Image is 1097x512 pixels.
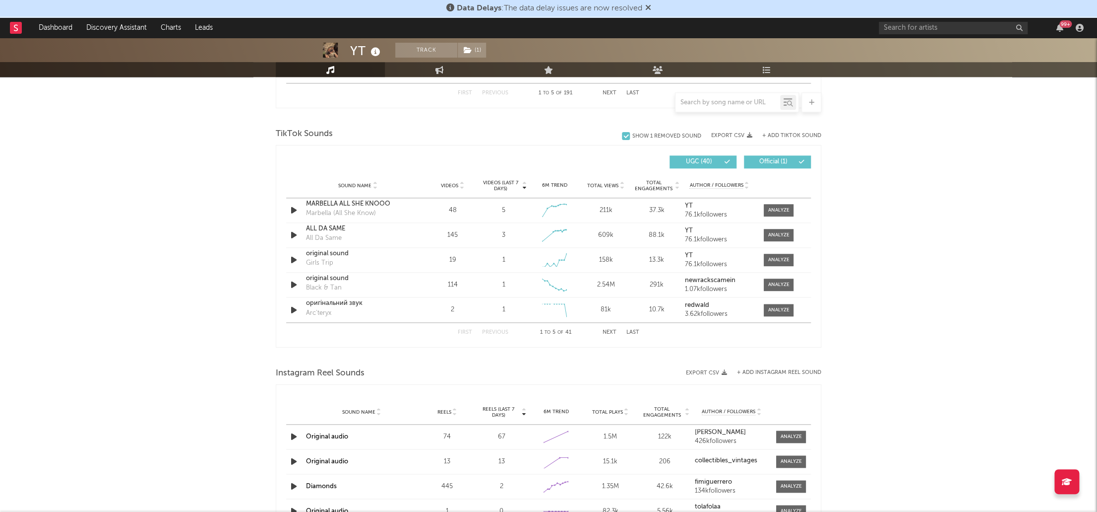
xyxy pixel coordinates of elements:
[685,203,754,210] a: YT
[586,457,635,467] div: 15.1k
[689,182,743,189] span: Author / Followers
[685,277,754,284] a: newrackscamein
[306,209,376,219] div: Marbella (All She Know)
[694,479,731,485] strong: fimiguerrero
[502,230,505,240] div: 3
[750,159,796,165] span: Official ( 1 )
[531,408,581,416] div: 6M Trend
[587,183,618,189] span: Total Views
[532,182,578,189] div: 6M Trend
[543,91,549,95] span: to
[583,230,629,240] div: 609k
[154,18,188,38] a: Charts
[626,90,639,96] button: Last
[685,311,754,318] div: 3.62k followers
[422,482,472,492] div: 445
[350,43,383,59] div: YT
[685,252,754,259] a: YT
[306,458,348,465] a: Original audio
[675,99,780,107] input: Search by song name or URL
[188,18,220,38] a: Leads
[676,159,722,165] span: UGC ( 40 )
[685,286,754,293] div: 1.07k followers
[457,4,642,12] span: : The data delay issues are now resolved
[306,483,337,490] a: Diamonds
[694,488,769,495] div: 134k followers
[457,4,501,12] span: Data Delays
[1059,20,1072,28] div: 99 +
[306,283,342,293] div: Black & Tan
[556,91,562,95] span: of
[686,370,727,376] button: Export CSV
[458,330,472,335] button: First
[276,367,365,379] span: Instagram Reel Sounds
[586,432,635,442] div: 1.5M
[583,305,629,315] div: 81k
[429,280,476,290] div: 114
[477,406,520,418] span: Reels (last 7 days)
[632,133,701,140] div: Show 1 Removed Sound
[502,305,505,315] div: 1
[545,330,550,335] span: to
[1056,24,1063,32] button: 99+
[640,482,690,492] div: 42.6k
[711,133,752,139] button: Export CSV
[762,133,821,139] button: + Add TikTok Sound
[685,302,709,308] strong: redwald
[441,183,458,189] span: Videos
[429,206,476,216] div: 48
[528,327,583,339] div: 1 5 41
[395,43,457,58] button: Track
[685,227,693,234] strong: YT
[306,233,342,243] div: All Da Same
[457,43,487,58] span: ( 1 )
[306,298,410,308] a: оригінальний звук
[879,22,1028,34] input: Search for artists
[482,90,508,96] button: Previous
[583,255,629,265] div: 158k
[685,252,693,259] strong: YT
[645,4,651,12] span: Dismiss
[685,236,754,243] div: 76.1k followers
[685,203,693,209] strong: YT
[592,409,623,415] span: Total Plays
[306,434,348,440] a: Original audio
[528,87,583,99] div: 1 5 191
[685,227,754,234] a: YT
[737,370,821,375] button: + Add Instagram Reel Sound
[306,199,410,209] a: MARBELLA ALL SHE KNOOO
[429,305,476,315] div: 2
[603,330,616,335] button: Next
[694,457,757,464] strong: collectibles_vintages
[306,274,410,284] a: original sound
[477,432,526,442] div: 67
[342,409,375,415] span: Sound Name
[634,280,680,290] div: 291k
[32,18,79,38] a: Dashboard
[306,308,331,318] div: Arc'teryx
[502,280,505,290] div: 1
[694,429,769,436] a: [PERSON_NAME]
[482,330,508,335] button: Previous
[338,183,371,189] span: Sound Name
[634,255,680,265] div: 13.3k
[744,155,811,168] button: Official(1)
[306,258,333,268] div: Girls Trip
[429,255,476,265] div: 19
[685,302,754,309] a: redwald
[640,457,690,467] div: 206
[429,230,476,240] div: 145
[306,249,410,259] a: original sound
[694,457,769,464] a: collectibles_vintages
[634,206,680,216] div: 37.3k
[603,90,616,96] button: Next
[583,206,629,216] div: 211k
[586,482,635,492] div: 1.35M
[557,330,563,335] span: of
[481,180,521,192] span: Videos (last 7 days)
[477,482,526,492] div: 2
[437,409,451,415] span: Reels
